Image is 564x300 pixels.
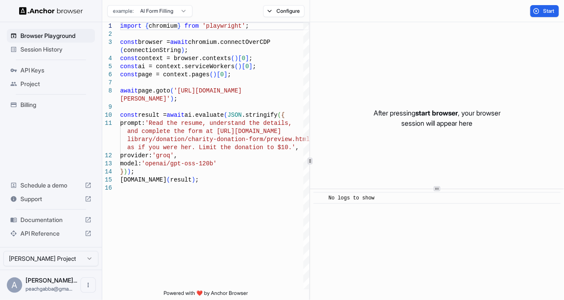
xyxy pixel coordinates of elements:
div: Project [7,77,95,91]
button: Open menu [81,277,96,293]
div: 7 [102,79,112,87]
div: Session History [7,43,95,56]
div: 2 [102,30,112,38]
span: 0 [220,71,224,78]
div: 13 [102,160,112,168]
span: const [120,55,138,62]
button: Configure [263,5,305,17]
div: API Reference [7,227,95,240]
span: await [170,39,188,46]
span: connectionString [124,47,181,54]
span: ; [245,23,249,29]
span: ai = context.serviceWorkers [138,63,235,70]
span: , [296,144,299,151]
div: Support [7,192,95,206]
span: ( [224,112,227,118]
span: Billing [20,101,92,109]
span: browser = [138,39,170,46]
div: API Keys [7,63,95,77]
span: ) [170,95,174,102]
div: 10 [102,111,112,119]
span: } [177,23,181,29]
span: import [120,23,141,29]
span: API Keys [20,66,92,75]
span: 'groq' [153,152,174,159]
div: A [7,277,22,293]
span: JSON [227,112,242,118]
div: 8 [102,87,112,95]
span: No logs to show [328,195,374,201]
span: ( [210,71,213,78]
div: Schedule a demo [7,179,95,192]
span: ( [167,176,170,183]
span: ] [249,63,252,70]
div: 4 [102,55,112,63]
span: page = context.pages [138,71,210,78]
span: chromium.connectOverCDP [188,39,270,46]
span: peachgabba@gmail.com [26,286,72,292]
span: 'Read the resume, understand the details, [145,120,292,127]
span: ; [195,176,199,183]
span: const [120,63,138,70]
div: Documentation [7,213,95,227]
span: chromium [149,23,177,29]
div: 11 [102,119,112,127]
span: result = [138,112,167,118]
span: ) [181,47,184,54]
span: context = browser.contexts [138,55,231,62]
span: prompt: [120,120,145,127]
span: model: [120,160,141,167]
span: const [120,71,138,78]
span: [ [242,63,245,70]
span: Browser Playground [20,32,92,40]
div: 1 [102,22,112,30]
div: 15 [102,176,112,184]
span: page.goto [138,87,170,94]
span: Support [20,195,81,203]
span: library/donation/charity-donation-form/preview.htm [127,136,306,143]
span: ( [231,55,234,62]
span: ) [238,63,242,70]
span: Alexander Noskov [26,277,77,284]
span: Start [543,8,555,14]
span: ) [124,168,127,175]
p: After pressing , your browser session will appear here [374,108,501,128]
span: 'playwright' [202,23,245,29]
span: [PERSON_NAME]' [120,95,170,102]
span: 'openai/gpt-oss-120b' [141,160,216,167]
div: 3 [102,38,112,46]
span: API Reference [20,229,81,238]
span: ; [249,55,252,62]
span: ( [235,63,238,70]
span: ] [245,55,249,62]
span: ; [253,63,256,70]
span: , [174,152,177,159]
span: Schedule a demo [20,181,81,190]
span: ; [227,71,231,78]
span: ​ [318,194,322,202]
span: ; [174,95,177,102]
div: 9 [102,103,112,111]
span: start browser [415,109,458,117]
span: [ [238,55,242,62]
span: ) [213,71,216,78]
span: .stringify [242,112,278,118]
span: [ [217,71,220,78]
span: from [184,23,199,29]
span: ) [235,55,238,62]
div: 16 [102,184,112,192]
span: { [281,112,285,118]
span: ai.evaluate [184,112,224,118]
div: Browser Playground [7,29,95,43]
span: result [170,176,192,183]
span: as if you were her. Limit the donation to $10.' [127,144,296,151]
span: Documentation [20,216,81,224]
span: and complete the form at [URL][DOMAIN_NAME] [127,128,281,135]
span: 0 [242,55,245,62]
span: ( [278,112,281,118]
span: ] [224,71,227,78]
span: const [120,39,138,46]
img: Anchor Logo [19,7,83,15]
span: [DOMAIN_NAME] [120,176,167,183]
span: ; [131,168,134,175]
